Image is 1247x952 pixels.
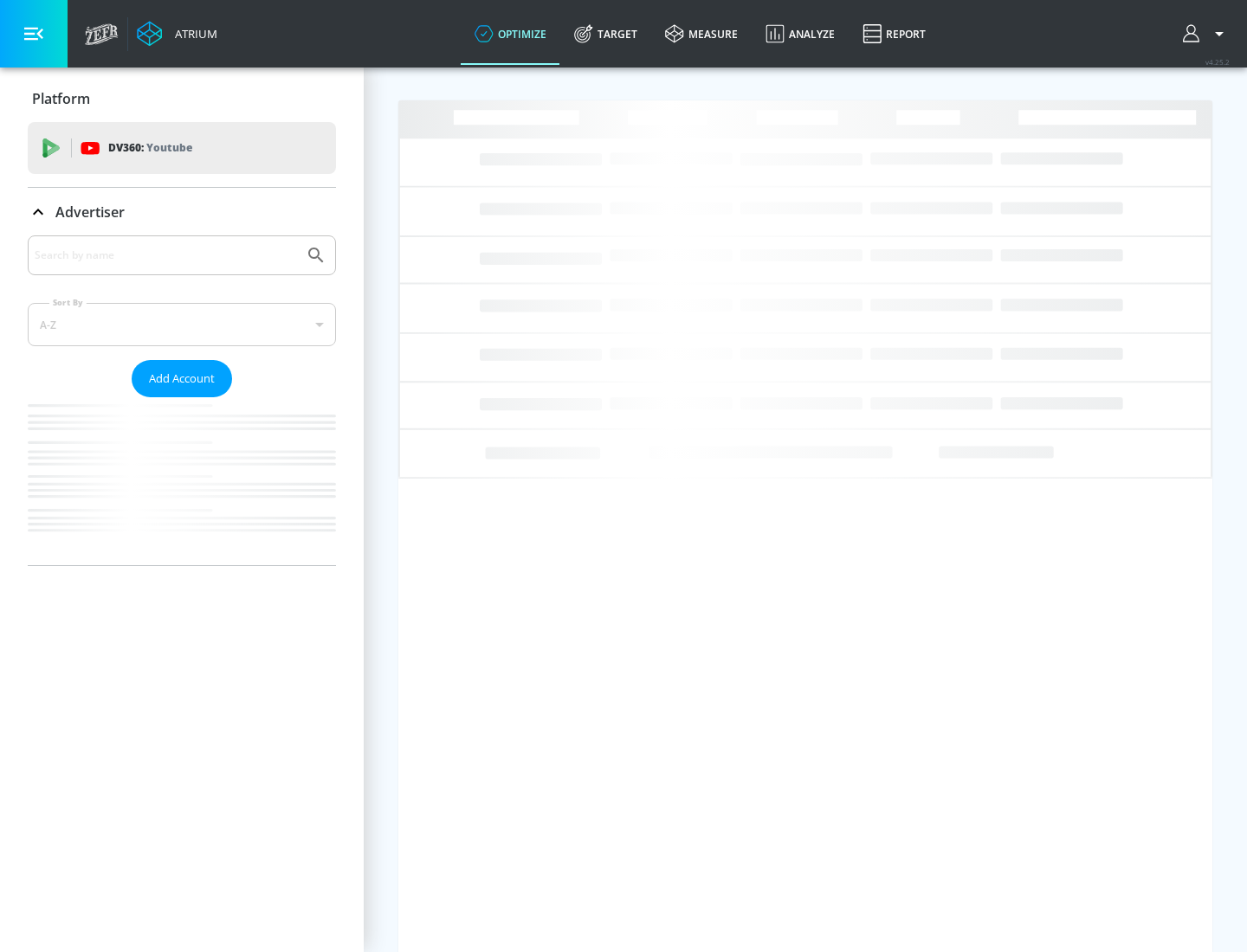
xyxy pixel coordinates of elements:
label: Sort By [49,297,87,308]
p: Youtube [146,138,192,157]
p: Platform [32,89,90,108]
div: Atrium [168,26,217,42]
div: Advertiser [28,235,336,565]
input: Search by name [35,244,297,267]
a: Analyze [752,3,849,65]
p: Advertiser [55,203,125,222]
a: measure [651,3,752,65]
span: v 4.25.2 [1205,57,1230,67]
a: optimize [461,3,560,65]
p: DV360: [108,138,192,158]
div: DV360: Youtube [28,122,336,174]
a: Atrium [137,21,217,47]
a: Target [560,3,651,65]
nav: list of Advertiser [28,397,336,565]
button: Add Account [132,360,232,397]
div: A-Z [28,303,336,346]
a: Report [849,3,940,65]
span: Add Account [149,369,215,389]
div: Platform [28,74,336,123]
div: Advertiser [28,188,336,236]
